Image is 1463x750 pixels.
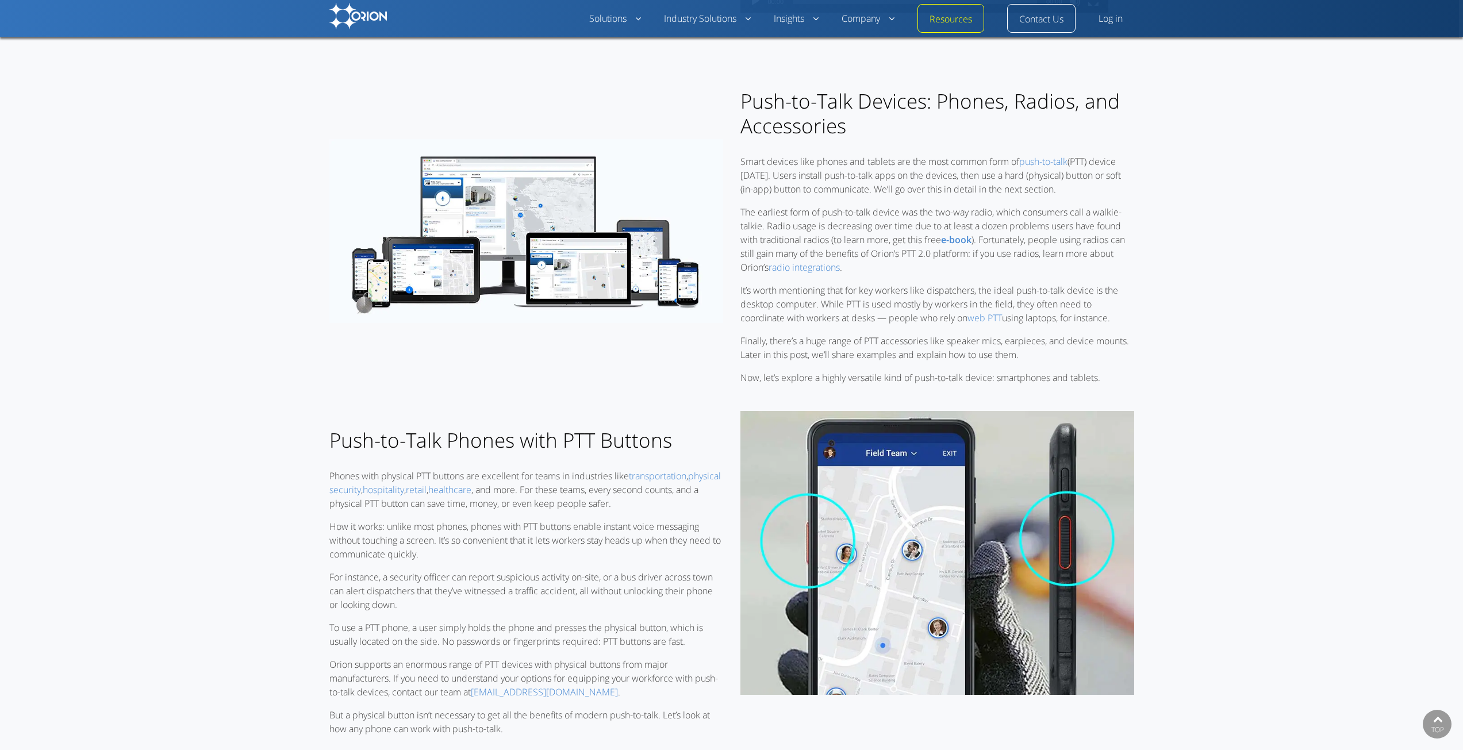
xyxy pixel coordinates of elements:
[740,205,1134,274] p: The earliest form of push-to-talk device was the two-way radio, which consumers call a walkie-tal...
[664,12,751,26] a: Industry Solutions
[329,621,723,648] p: To use a PTT phone, a user simply holds the phone and presses the physical button, which is usual...
[329,570,723,611] p: For instance, a security officer can report suspicious activity on-site, or a bus driver across t...
[1256,617,1463,750] iframe: Chat Widget
[629,470,686,483] a: transportation
[329,657,723,699] p: Orion supports an enormous range of PTT devices with physical buttons from major manufacturers. I...
[1019,155,1068,168] a: push-to-talk
[406,483,427,497] a: retail
[329,469,723,510] p: Phones with physical PTT buttons are excellent for teams in industries like , , , , , and more. F...
[930,13,972,26] a: Resources
[329,708,723,736] p: But a physical button isn’t necessary to get all the benefits of modern push-to-talk. Let’s look ...
[740,283,1134,325] p: It’s worth mentioning that for key workers like dispatchers, the ideal push-to-talk device is the...
[589,12,641,26] a: Solutions
[740,411,1134,695] img: Push-to-Talk Phones - Devices with PTT buttons - Orion
[740,371,1134,384] p: Now, let’s explore a highly versatile kind of push-to-talk device: smartphones and tablets.
[769,261,840,274] a: radio integrations
[774,12,819,26] a: Insights
[941,233,972,247] a: e-book
[740,89,1134,138] h2: Push-to-Talk Devices: Phones, Radios, and Accessories
[1099,12,1123,26] a: Log in
[471,686,618,699] a: [EMAIL_ADDRESS][DOMAIN_NAME]
[329,428,723,452] h2: Push-to-Talk Phones with PTT Buttons
[363,483,404,497] a: hospitality
[329,470,721,497] a: physical security
[842,12,894,26] a: Company
[967,311,1002,325] a: web PTT
[329,3,387,29] img: Orion
[740,155,1134,196] p: Smart devices like phones and tablets are the most common form of (PTT) device [DATE]. Users inst...
[428,483,471,497] a: healthcare
[740,334,1134,361] p: Finally, there’s a huge range of PTT accessories like speaker mics, earpieces, and device mounts....
[941,233,972,246] b: e-book
[329,139,723,323] img: Push-to-talk devices - Android/iOS Phones and Tablets, Desktop PTT - Orion
[1019,13,1063,26] a: Contact Us
[329,520,723,561] p: How it works: unlike most phones, phones with PTT buttons enable instant voice messaging without ...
